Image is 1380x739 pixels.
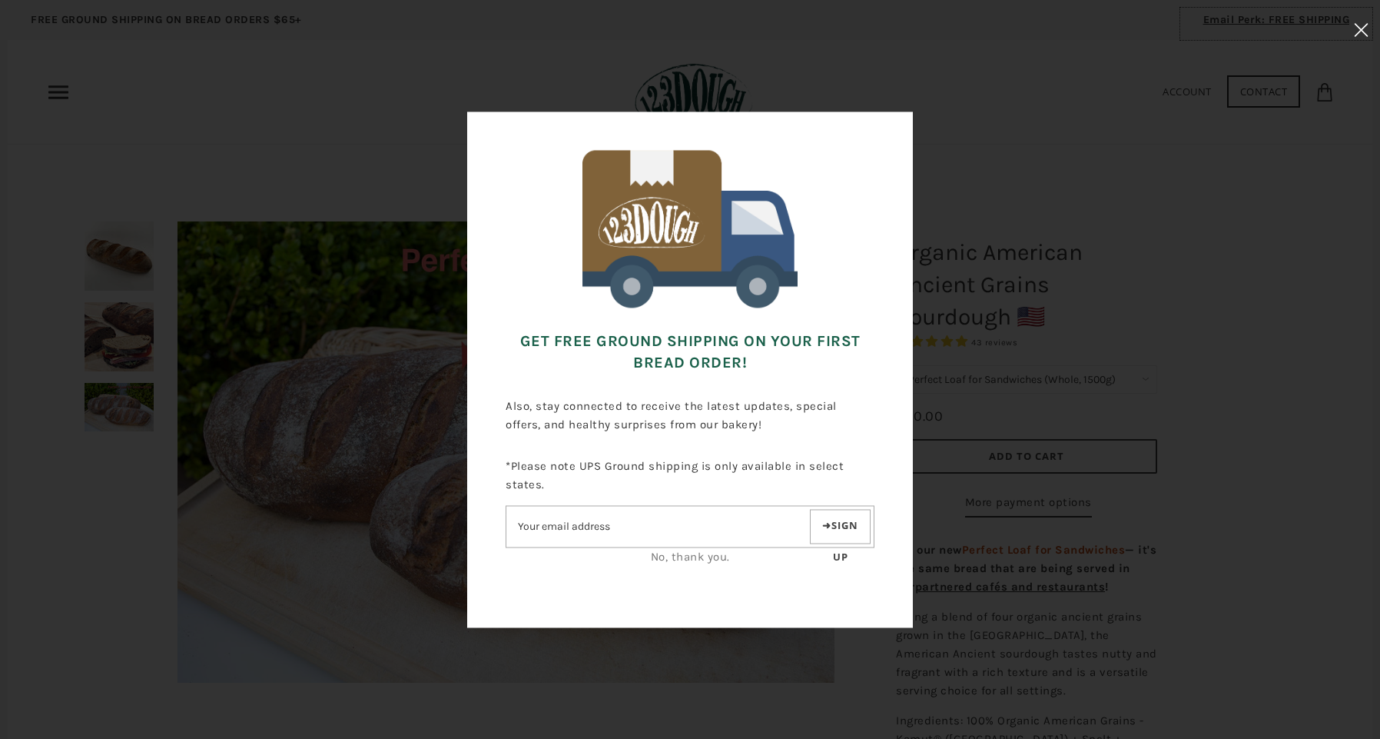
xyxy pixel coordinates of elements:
[582,150,798,308] img: 123Dough Bakery Free Shipping for First Time Customers
[506,445,874,578] div: *Please note UPS Ground shipping is only available in select states.
[506,513,807,540] input: Email address
[506,385,874,445] p: Also, stay connected to receive the latest updates, special offers, and healthy surprises from ou...
[810,509,871,544] button: Sign up
[651,550,730,564] a: No, thank you.
[506,319,874,385] h3: Get FREE Ground Shipping on Your First Bread Order!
